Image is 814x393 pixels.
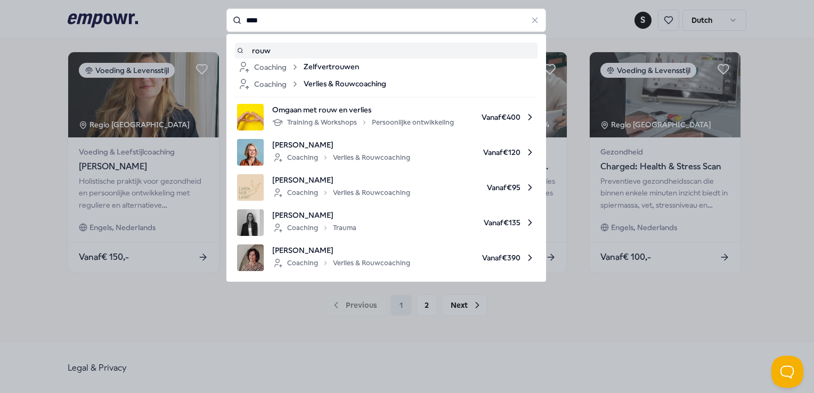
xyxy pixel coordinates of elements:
img: product image [237,174,264,201]
span: Omgaan met rouw en verlies [272,104,454,116]
span: Vanaf € 120 [419,139,535,166]
a: product image[PERSON_NAME]CoachingVerlies & RouwcoachingVanaf€390 [237,244,535,271]
span: Vanaf € 390 [419,244,535,271]
span: Vanaf € 400 [462,104,535,130]
a: product image[PERSON_NAME]CoachingTraumaVanaf€135 [237,209,535,236]
img: product image [237,244,264,271]
img: product image [237,139,264,166]
span: Vanaf € 135 [365,209,535,236]
input: Search for products, categories or subcategories [226,9,546,32]
a: product imageOmgaan met rouw en verliesTraining & WorkshopsPersoonlijke ontwikkelingVanaf€400 [237,104,535,130]
span: Vanaf € 95 [419,174,535,201]
span: Zelfvertrouwen [304,61,359,73]
a: product image[PERSON_NAME]CoachingVerlies & RouwcoachingVanaf€120 [237,139,535,166]
span: [PERSON_NAME] [272,174,410,186]
a: CoachingZelfvertrouwen [237,61,535,73]
span: Verlies & Rouwcoaching [304,78,386,91]
div: Training & Workshops Persoonlijke ontwikkeling [272,116,454,129]
div: Coaching [237,78,299,91]
a: product image[PERSON_NAME]CoachingVerlies & RouwcoachingVanaf€95 [237,174,535,201]
div: Coaching [237,61,299,73]
span: [PERSON_NAME] [272,209,356,221]
a: rouw [237,45,535,56]
img: product image [237,104,264,130]
div: Coaching Trauma [272,222,356,234]
iframe: Help Scout Beacon - Open [771,356,803,388]
span: [PERSON_NAME] [272,139,410,151]
a: CoachingVerlies & Rouwcoaching [237,78,535,91]
div: Coaching Verlies & Rouwcoaching [272,186,410,199]
div: Coaching Verlies & Rouwcoaching [272,151,410,164]
img: product image [237,209,264,236]
span: [PERSON_NAME] [272,244,410,256]
div: Coaching Verlies & Rouwcoaching [272,257,410,269]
